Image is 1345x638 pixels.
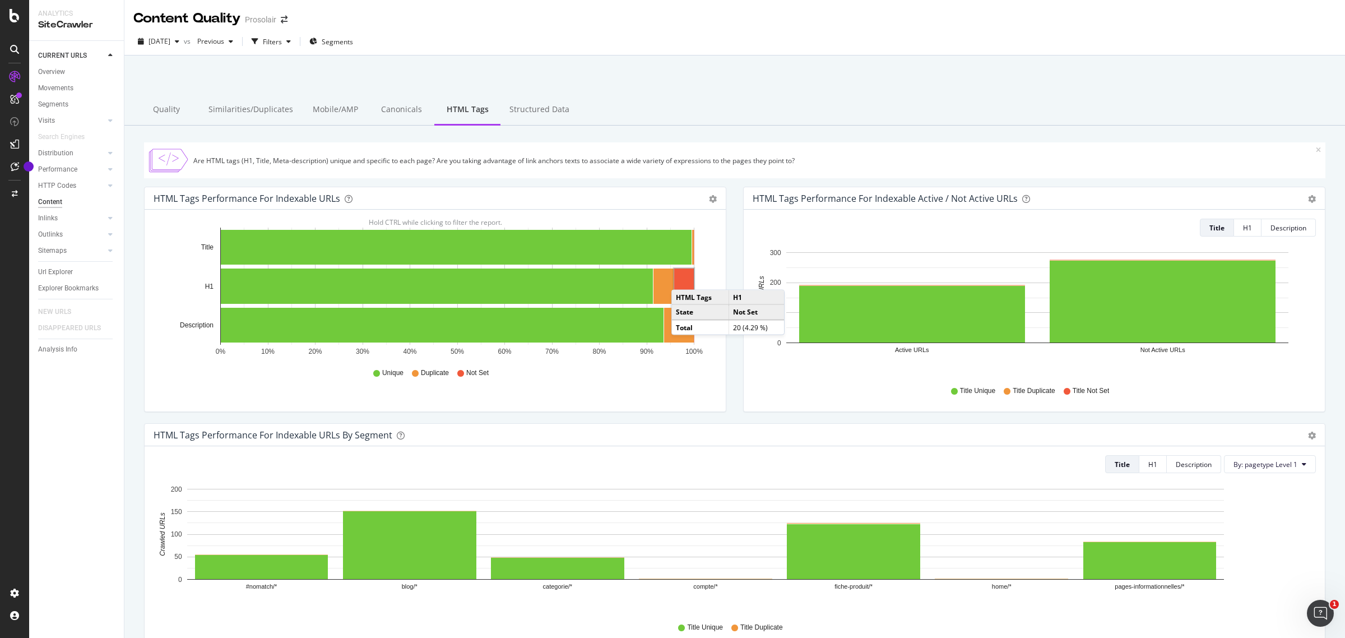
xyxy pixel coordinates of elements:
[770,249,781,257] text: 300
[38,82,73,94] div: Movements
[729,290,784,305] td: H1
[178,576,182,584] text: 0
[247,33,295,50] button: Filters
[171,530,182,538] text: 100
[174,553,182,561] text: 50
[895,347,929,354] text: Active URLs
[1224,455,1316,473] button: By: pagetype Level 1
[672,320,729,334] td: Total
[693,584,718,590] text: compte/*
[38,50,87,62] div: CURRENT URLS
[38,245,105,257] a: Sitemaps
[133,9,240,28] div: Content Quality
[1115,460,1130,469] div: Title
[133,95,200,126] div: Quality
[149,147,189,174] img: HTML Tags
[1308,432,1316,440] div: gear
[1233,460,1297,469] span: By: pagetype Level 1
[38,283,99,294] div: Explorer Bookmarks
[434,95,500,126] div: HTML Tags
[38,212,105,224] a: Inlinks
[368,95,434,126] div: Canonicals
[180,321,214,329] text: Description
[1167,455,1221,473] button: Description
[1307,600,1334,627] iframe: Intercom live chat
[201,244,214,252] text: Title
[216,348,226,355] text: 0%
[777,339,781,347] text: 0
[1115,584,1185,590] text: pages-informationnelles/*
[193,36,224,46] span: Previous
[38,229,63,241] div: Outlinks
[154,429,392,441] div: HTML Tags Performance for Indexable URLs by Segment
[308,348,322,355] text: 20%
[1234,219,1261,237] button: H1
[133,33,184,50] button: [DATE]
[193,33,238,50] button: Previous
[38,344,77,355] div: Analysis Info
[245,14,276,25] div: Prosolair
[770,279,781,287] text: 200
[1243,223,1252,233] div: H1
[38,115,105,127] a: Visits
[451,348,464,355] text: 50%
[753,246,1310,376] div: A chart.
[302,95,368,126] div: Mobile/AMP
[687,623,723,632] span: Title Unique
[38,196,62,208] div: Content
[305,33,358,50] button: Segments
[403,348,416,355] text: 40%
[38,99,116,110] a: Segments
[466,368,489,378] span: Not Set
[740,623,783,632] span: Title Duplicate
[149,36,170,46] span: 2025 Aug. 24th
[1200,219,1234,237] button: Title
[154,193,340,204] div: HTML Tags Performance for Indexable URLs
[38,212,58,224] div: Inlinks
[1270,223,1306,233] div: Description
[184,36,193,46] span: vs
[960,386,996,396] span: Title Unique
[154,482,1305,612] svg: A chart.
[281,16,287,24] div: arrow-right-arrow-left
[356,348,369,355] text: 30%
[38,164,77,175] div: Performance
[38,147,73,159] div: Distribution
[402,584,418,590] text: blog/*
[263,37,282,47] div: Filters
[592,348,606,355] text: 80%
[38,66,65,78] div: Overview
[38,164,105,175] a: Performance
[545,348,559,355] text: 70%
[38,266,116,278] a: Url Explorer
[38,147,105,159] a: Distribution
[1105,455,1139,473] button: Title
[38,306,71,318] div: NEW URLS
[709,195,717,203] div: gear
[154,228,711,358] svg: A chart.
[1176,460,1212,469] div: Description
[672,290,729,305] td: HTML Tags
[1330,600,1339,609] span: 1
[1073,386,1110,396] span: Title Not Set
[38,19,115,31] div: SiteCrawler
[38,180,105,192] a: HTTP Codes
[1013,386,1055,396] span: Title Duplicate
[200,95,302,126] div: Similarities/Duplicates
[171,508,182,516] text: 150
[38,344,116,355] a: Analysis Info
[38,99,68,110] div: Segments
[38,266,73,278] div: Url Explorer
[38,50,105,62] a: CURRENT URLS
[640,348,653,355] text: 90%
[498,348,511,355] text: 60%
[38,322,112,334] a: DISAPPEARED URLS
[38,82,116,94] a: Movements
[672,304,729,320] td: State
[1261,219,1316,237] button: Description
[421,368,449,378] span: Duplicate
[834,584,873,590] text: fiche-produit/*
[38,196,116,208] a: Content
[322,37,353,47] span: Segments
